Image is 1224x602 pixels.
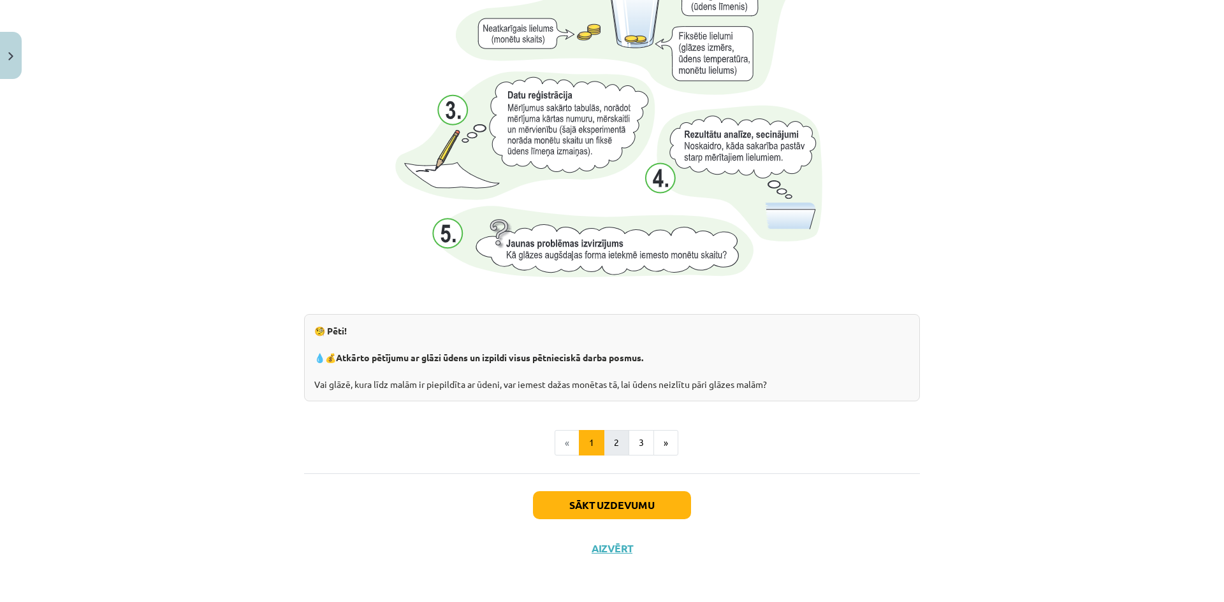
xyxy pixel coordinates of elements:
[604,430,629,455] button: 2
[314,325,347,336] strong: 🧐 Pēti!
[588,542,636,555] button: Aizvērt
[304,314,920,401] div: 💧💰 Vai glāzē, kura līdz malām ir piepildīta ar ūdeni, var iemest dažas monētas tā, lai ūdens neiz...
[579,430,604,455] button: 1
[533,491,691,519] button: Sākt uzdevumu
[629,430,654,455] button: 3
[336,352,643,363] strong: Atkārto pētījumu ar glāzi ūdens un izpildi visus pētnieciskā darba posmus.
[8,52,13,61] img: icon-close-lesson-0947bae3869378f0d4975bcd49f059093ad1ed9edebbc8119c70593378902aed.svg
[653,430,678,455] button: »
[304,430,920,455] nav: Page navigation example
